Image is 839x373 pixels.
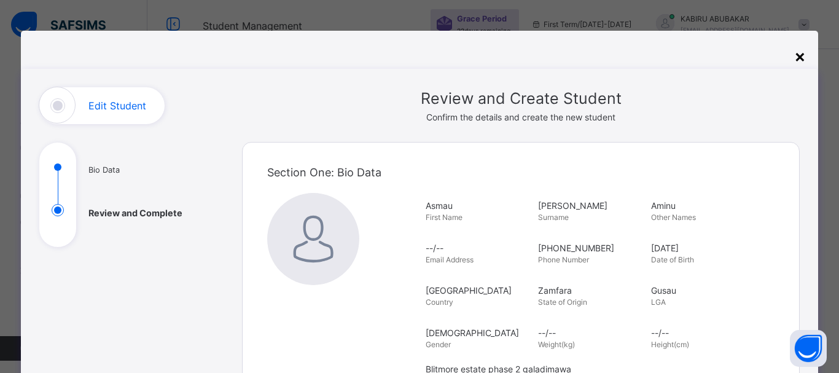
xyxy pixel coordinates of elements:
[538,284,644,297] span: Zamfara
[426,112,615,122] span: Confirm the details and create the new student
[426,213,462,222] span: First Name
[538,326,644,339] span: --/--
[426,340,451,349] span: Gender
[651,326,757,339] span: --/--
[267,166,381,179] span: Section One: Bio Data
[426,297,453,307] span: Country
[538,199,644,212] span: [PERSON_NAME]
[651,284,757,297] span: Gusau
[538,213,569,222] span: Surname
[538,255,589,264] span: Phone Number
[651,297,666,307] span: LGA
[790,330,827,367] button: Open asap
[426,255,474,264] span: Email Address
[426,199,532,212] span: Asmau
[794,43,806,69] div: ×
[538,297,587,307] span: State of Origin
[88,101,146,111] h1: Edit Student
[426,241,532,254] span: --/--
[651,199,757,212] span: Aminu
[651,340,689,349] span: Height(cm)
[242,87,800,111] span: Review and Create Student
[651,255,694,264] span: Date of Birth
[538,340,575,349] span: Weight(kg)
[651,213,696,222] span: Other Names
[426,284,532,297] span: [GEOGRAPHIC_DATA]
[267,193,359,285] img: default.svg
[651,241,757,254] span: [DATE]
[426,326,532,339] span: [DEMOGRAPHIC_DATA]
[538,241,644,254] span: [PHONE_NUMBER]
